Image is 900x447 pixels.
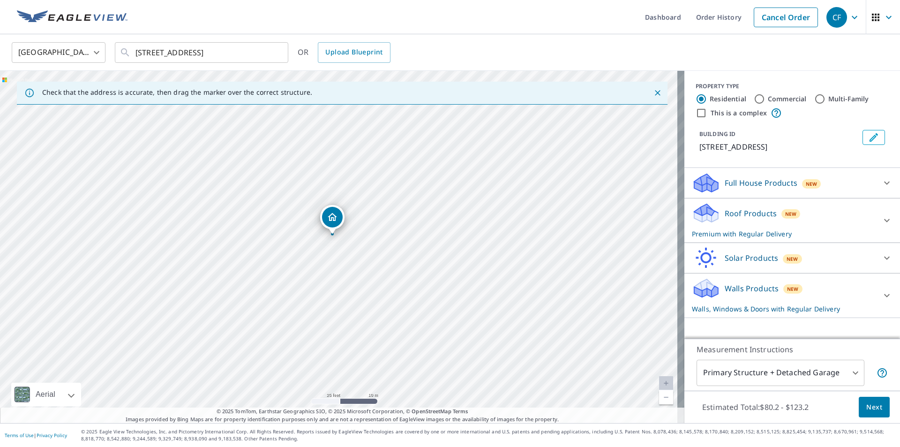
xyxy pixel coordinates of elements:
p: BUILDING ID [699,130,735,138]
button: Close [652,87,664,99]
a: Cancel Order [754,8,818,27]
button: Edit building 1 [862,130,885,145]
div: Aerial [11,383,81,406]
p: Solar Products [725,252,778,264]
span: New [785,210,797,218]
div: Roof ProductsNewPremium with Regular Delivery [692,202,892,239]
p: [STREET_ADDRESS] [699,141,859,152]
p: Walls Products [725,283,779,294]
label: Residential [710,94,746,104]
p: Estimated Total: $80.2 - $123.2 [695,397,817,417]
button: Next [859,397,890,418]
a: Terms [453,408,468,415]
p: Measurement Instructions [697,344,888,355]
a: Upload Blueprint [318,42,390,63]
div: Full House ProductsNew [692,172,892,194]
label: This is a complex [711,108,767,118]
div: Walls ProductsNewWalls, Windows & Doors with Regular Delivery [692,277,892,314]
div: Dropped pin, building 1, Residential property, 2629 Camino De Las Palmas Lemon Grove, CA 91945 [320,205,345,234]
a: Current Level 20, Zoom In Disabled [659,376,673,390]
p: © 2025 Eagle View Technologies, Inc. and Pictometry International Corp. All Rights Reserved. Repo... [81,428,895,442]
div: Aerial [33,383,58,406]
a: OpenStreetMap [412,408,451,415]
img: EV Logo [17,10,127,24]
div: PROPERTY TYPE [696,82,889,91]
span: New [806,180,817,188]
p: Check that the address is accurate, then drag the marker over the correct structure. [42,88,312,97]
div: OR [298,42,390,63]
label: Multi-Family [828,94,869,104]
a: Terms of Use [5,432,34,439]
a: Current Level 20, Zoom Out [659,390,673,404]
span: © 2025 TomTom, Earthstar Geographics SIO, © 2025 Microsoft Corporation, © [217,408,468,416]
label: Commercial [768,94,807,104]
span: Your report will include the primary structure and a detached garage if one exists. [877,367,888,379]
p: Walls, Windows & Doors with Regular Delivery [692,304,876,314]
span: Next [866,402,882,413]
input: Search by address or latitude-longitude [135,39,269,66]
p: Full House Products [725,177,797,189]
span: New [787,255,798,263]
div: Solar ProductsNew [692,247,892,269]
div: [GEOGRAPHIC_DATA] [12,39,105,66]
div: CF [826,7,847,28]
span: New [787,285,799,293]
div: Primary Structure + Detached Garage [697,360,864,386]
span: Upload Blueprint [325,46,382,58]
p: Roof Products [725,208,777,219]
p: | [5,432,67,438]
a: Privacy Policy [37,432,67,439]
p: Premium with Regular Delivery [692,229,876,239]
